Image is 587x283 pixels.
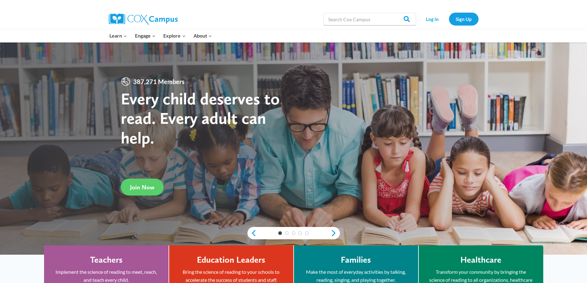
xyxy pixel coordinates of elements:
[285,231,289,235] a: 2
[131,77,187,87] span: 387,271 Members
[292,231,296,235] a: 3
[130,184,154,191] span: Join Now
[298,231,302,235] a: 4
[460,255,501,265] h4: Healthcare
[341,255,371,265] h4: Families
[419,13,446,25] a: Log In
[197,255,265,265] h4: Education Leaders
[194,32,212,40] span: About
[90,255,123,265] h4: Teachers
[106,29,216,42] nav: Primary Navigation
[331,229,340,237] a: next
[247,227,340,239] div: content slider buttons
[109,32,127,40] span: Learn
[419,13,479,25] nav: Secondary Navigation
[278,231,282,235] a: 1
[109,14,178,25] img: Cox Campus
[247,229,257,237] a: previous
[305,231,309,235] a: 5
[121,179,164,196] a: Join Now
[163,32,185,40] span: Explore
[449,13,479,25] a: Sign Up
[135,32,156,40] span: Engage
[121,89,280,148] strong: Every child deserves to read. Every adult can help.
[324,13,416,25] input: Search Cox Campus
